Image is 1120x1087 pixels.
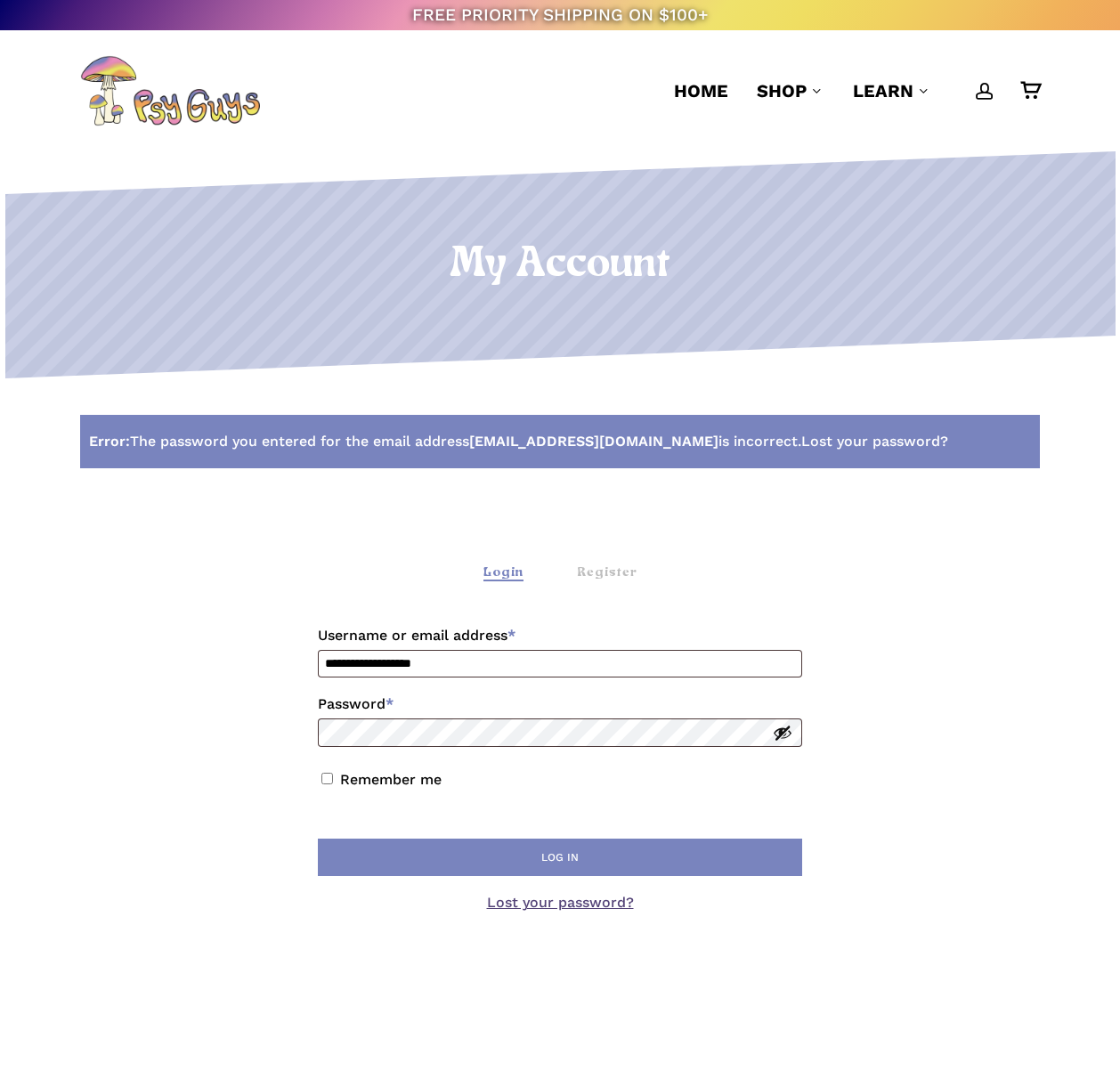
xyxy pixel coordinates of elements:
[773,723,792,742] button: Show password
[1020,81,1040,101] a: Cart
[89,429,1011,454] li: The password you entered for the email address is incorrect.
[340,771,442,788] label: Remember me
[487,894,634,911] a: Lost your password?
[757,80,807,101] span: Shop
[483,564,523,582] div: Login
[757,78,824,103] a: Shop
[89,433,130,450] strong: Error:
[674,78,728,103] a: Home
[853,78,931,103] a: Learn
[318,690,802,718] label: Password
[853,80,913,101] span: Learn
[318,621,802,650] label: Username or email address
[801,431,948,452] a: Lost your password?
[674,80,728,101] span: Home
[80,55,260,126] img: PsyGuys
[660,30,1040,151] nav: Main Menu
[469,433,718,450] strong: [EMAIL_ADDRESS][DOMAIN_NAME]
[577,564,637,582] div: Register
[318,839,802,876] button: Log in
